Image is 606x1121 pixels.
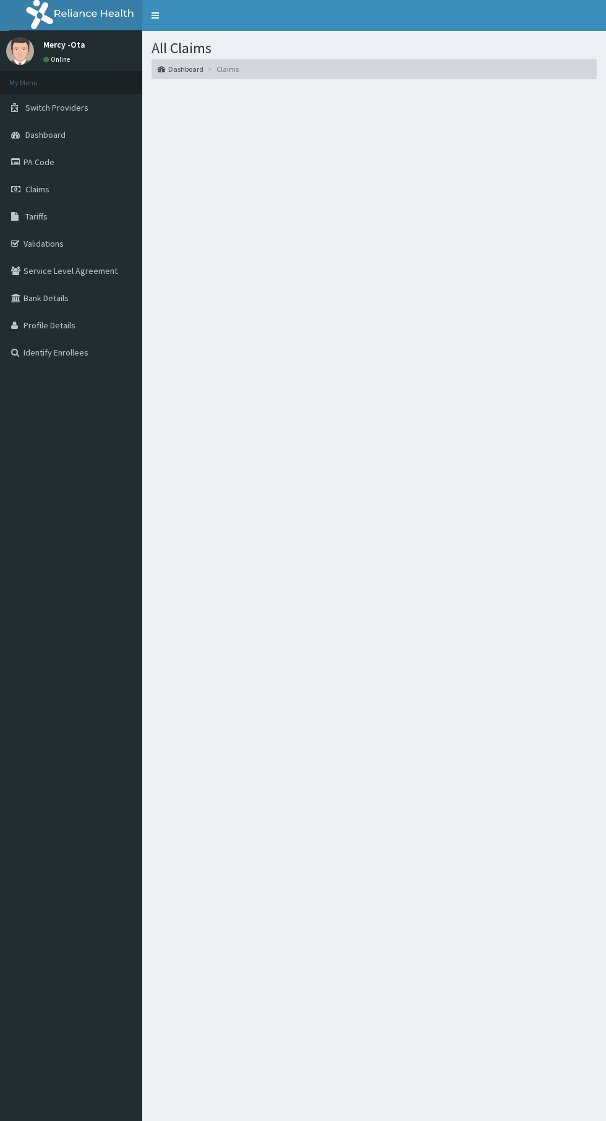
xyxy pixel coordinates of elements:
[25,102,88,113] span: Switch Providers
[158,64,203,74] a: Dashboard
[6,37,34,65] img: User Image
[25,129,66,140] span: Dashboard
[25,184,49,195] span: Claims
[205,64,239,74] li: Claims
[25,211,48,222] span: Tariffs
[151,40,597,56] h1: All Claims
[43,40,85,49] p: Mercy -Ota
[43,55,73,64] a: Online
